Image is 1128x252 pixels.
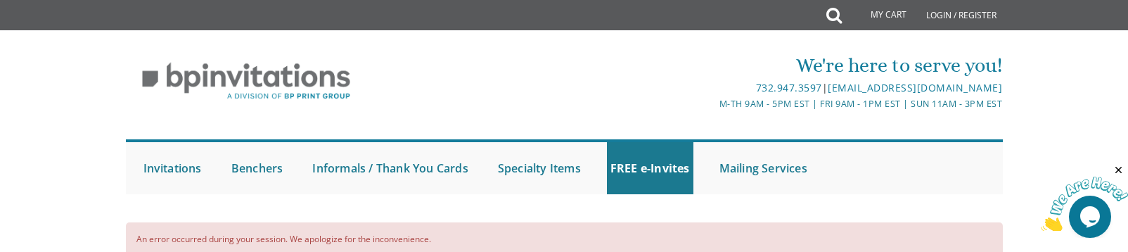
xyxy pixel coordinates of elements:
[840,1,916,30] a: My Cart
[418,51,1002,80] div: We're here to serve you!
[140,142,205,194] a: Invitations
[418,80,1002,96] div: |
[228,142,287,194] a: Benchers
[494,142,584,194] a: Specialty Items
[126,52,367,111] img: BP Invitation Loft
[756,81,822,94] a: 732.947.3597
[828,81,1002,94] a: [EMAIL_ADDRESS][DOMAIN_NAME]
[418,96,1002,111] div: M-Th 9am - 5pm EST | Fri 9am - 1pm EST | Sun 11am - 3pm EST
[1041,164,1128,231] iframe: chat widget
[716,142,811,194] a: Mailing Services
[607,142,693,194] a: FREE e-Invites
[309,142,471,194] a: Informals / Thank You Cards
